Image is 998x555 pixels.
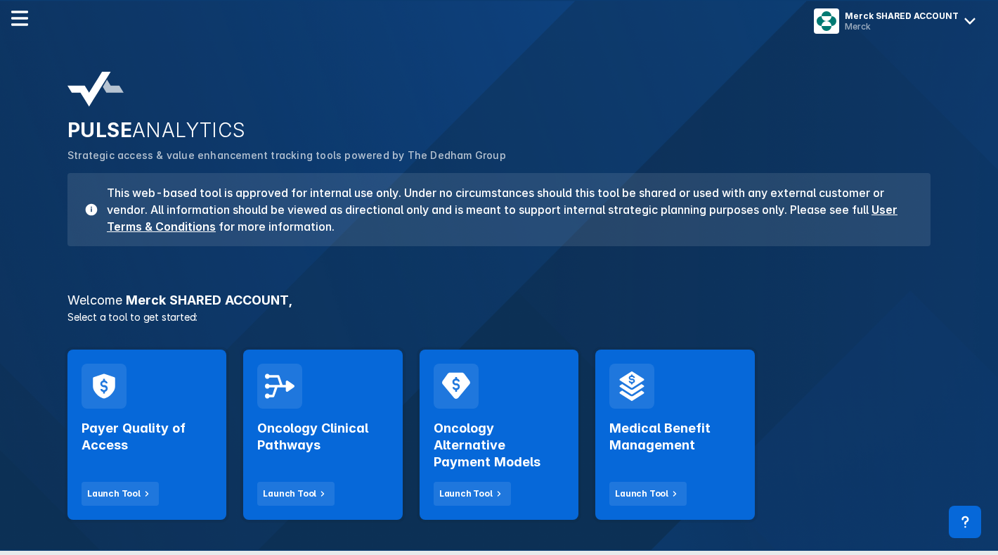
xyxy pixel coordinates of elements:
button: Launch Tool [609,482,687,506]
button: Launch Tool [257,482,335,506]
img: pulse-analytics-logo [67,72,124,107]
a: Oncology Alternative Payment ModelsLaunch Tool [420,350,578,520]
div: Merck [845,21,959,32]
div: Launch Tool [87,487,141,500]
h2: Medical Benefit Management [609,420,740,454]
div: Launch Tool [615,487,668,500]
img: menu button [817,11,836,31]
div: Launch Tool [263,487,316,500]
a: Medical Benefit ManagementLaunch Tool [595,350,754,520]
span: ANALYTICS [132,118,246,142]
img: menu--horizontal.svg [11,10,28,27]
div: Launch Tool [439,487,493,500]
button: Launch Tool [434,482,511,506]
span: Welcome [67,293,122,307]
a: Payer Quality of AccessLaunch Tool [67,350,226,520]
p: Select a tool to get started: [59,310,939,324]
div: Contact Support [949,506,981,538]
h2: Oncology Clinical Pathways [257,420,388,454]
h3: Merck SHARED ACCOUNT , [59,294,939,307]
h2: Payer Quality of Access [82,420,212,454]
div: Merck SHARED ACCOUNT [845,11,959,21]
button: Launch Tool [82,482,159,506]
p: Strategic access & value enhancement tracking tools powered by The Dedham Group [67,148,931,163]
h2: Oncology Alternative Payment Models [434,420,564,471]
h2: PULSE [67,118,931,142]
h3: This web-based tool is approved for internal use only. Under no circumstances should this tool be... [98,184,914,235]
a: Oncology Clinical PathwaysLaunch Tool [243,350,402,520]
